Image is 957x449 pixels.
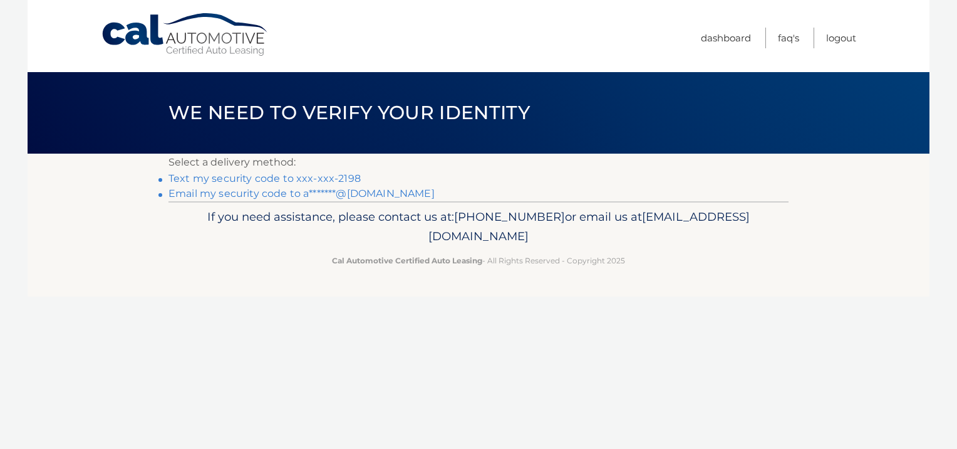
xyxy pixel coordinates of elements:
span: [PHONE_NUMBER] [454,209,565,224]
p: - All Rights Reserved - Copyright 2025 [177,254,780,267]
a: Text my security code to xxx-xxx-2198 [168,172,361,184]
a: FAQ's [778,28,799,48]
a: Dashboard [701,28,751,48]
a: Email my security code to a*******@[DOMAIN_NAME] [168,188,435,199]
p: Select a delivery method: [168,154,789,171]
p: If you need assistance, please contact us at: or email us at [177,207,780,247]
span: We need to verify your identity [168,101,530,124]
a: Cal Automotive [101,13,270,57]
strong: Cal Automotive Certified Auto Leasing [332,256,482,265]
a: Logout [826,28,856,48]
